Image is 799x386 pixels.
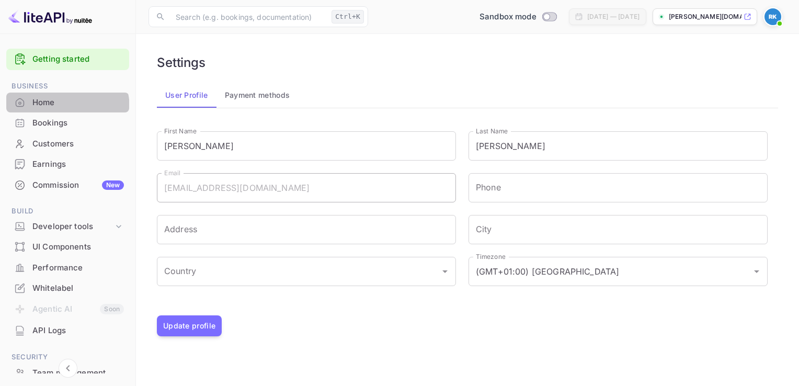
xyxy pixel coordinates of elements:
a: Whitelabel [6,278,129,298]
div: Customers [6,134,129,154]
div: API Logs [32,325,124,337]
input: First Name [157,131,456,161]
div: Home [6,93,129,113]
img: LiteAPI logo [8,8,92,25]
button: Open [438,264,452,279]
div: Home [32,97,124,109]
div: Whitelabel [32,282,124,294]
div: Team management [32,367,124,379]
label: Timezone [476,252,505,261]
div: Bookings [6,113,129,133]
div: Commission [32,179,124,191]
div: New [102,180,124,190]
div: UI Components [32,241,124,253]
span: Build [6,206,129,217]
div: [DATE] — [DATE] [587,12,640,21]
a: Performance [6,258,129,277]
div: Bookings [32,117,124,129]
div: account-settings tabs [157,83,778,108]
input: Email [157,173,456,202]
span: Security [6,351,129,363]
h6: Settings [157,55,206,70]
div: Ctrl+K [332,10,364,24]
div: Whitelabel [6,278,129,299]
button: Open [749,264,764,279]
input: Address [157,215,456,244]
input: phone [469,173,768,202]
a: CommissionNew [6,175,129,195]
input: Country [162,262,436,281]
a: Getting started [32,53,124,65]
div: Performance [32,262,124,274]
div: API Logs [6,321,129,341]
div: Earnings [6,154,129,175]
input: Last Name [469,131,768,161]
a: Home [6,93,129,112]
div: UI Components [6,237,129,257]
a: API Logs [6,321,129,340]
span: Sandbox mode [480,11,537,23]
a: Team management [6,363,129,382]
div: Switch to Production mode [475,11,561,23]
div: Performance [6,258,129,278]
div: Developer tools [6,218,129,236]
span: Business [6,81,129,92]
button: Update profile [157,315,222,336]
a: Customers [6,134,129,153]
a: Earnings [6,154,129,174]
button: Payment methods [216,83,299,108]
input: Search (e.g. bookings, documentation) [169,6,327,27]
div: Customers [32,138,124,150]
a: UI Components [6,237,129,256]
label: Last Name [476,127,508,135]
div: Earnings [32,158,124,171]
label: Email [164,168,180,177]
button: Collapse navigation [59,359,77,378]
div: CommissionNew [6,175,129,196]
div: Developer tools [32,221,113,233]
p: [PERSON_NAME][DOMAIN_NAME]... [669,12,741,21]
label: First Name [164,127,197,135]
div: Getting started [6,49,129,70]
button: User Profile [157,83,216,108]
img: Raushan Kumar [764,8,781,25]
a: Bookings [6,113,129,132]
input: City [469,215,768,244]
